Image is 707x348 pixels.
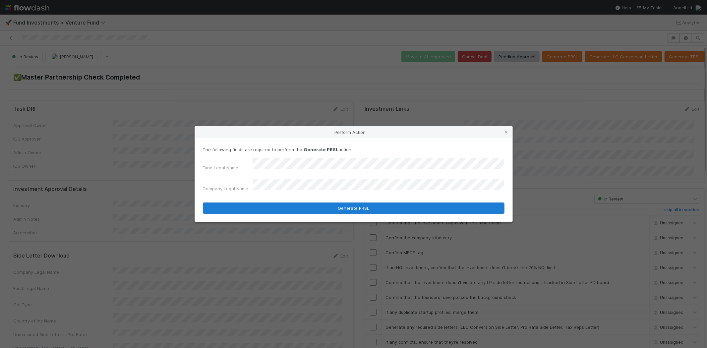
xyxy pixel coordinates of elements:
[203,203,504,214] button: Generate PRSL
[203,146,504,153] p: The following fields are required to perform the action:
[195,126,512,138] div: Perform Action
[203,164,239,171] label: Fund Legal Name
[304,147,339,152] strong: Generate PRSL
[203,185,249,192] label: Company Legal Name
